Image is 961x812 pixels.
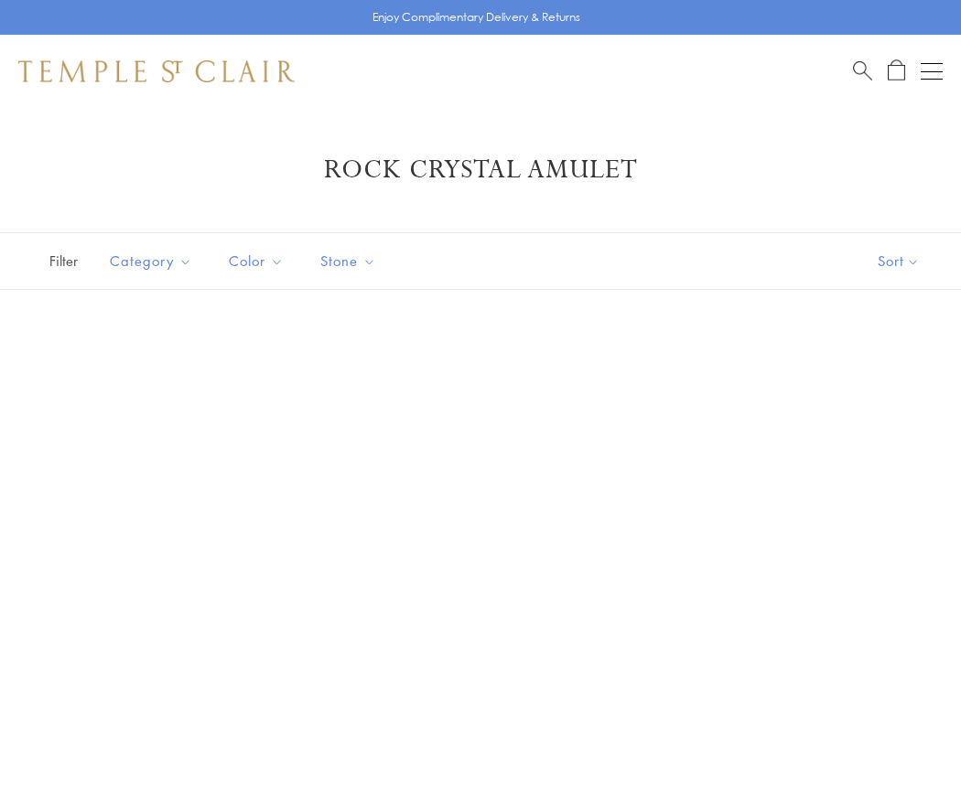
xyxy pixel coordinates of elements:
[101,250,206,272] span: Category
[46,154,915,187] h1: Rock Crystal Amulet
[921,60,943,82] button: Open navigation
[96,240,206,282] button: Category
[311,250,390,272] span: Stone
[837,233,961,289] button: Show sort by
[18,60,295,82] img: Temple St. Clair
[220,250,297,272] span: Color
[888,59,905,82] a: Open Shopping Bag
[307,240,390,282] button: Stone
[215,240,297,282] button: Color
[373,8,580,27] p: Enjoy Complimentary Delivery & Returns
[853,59,872,82] a: Search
